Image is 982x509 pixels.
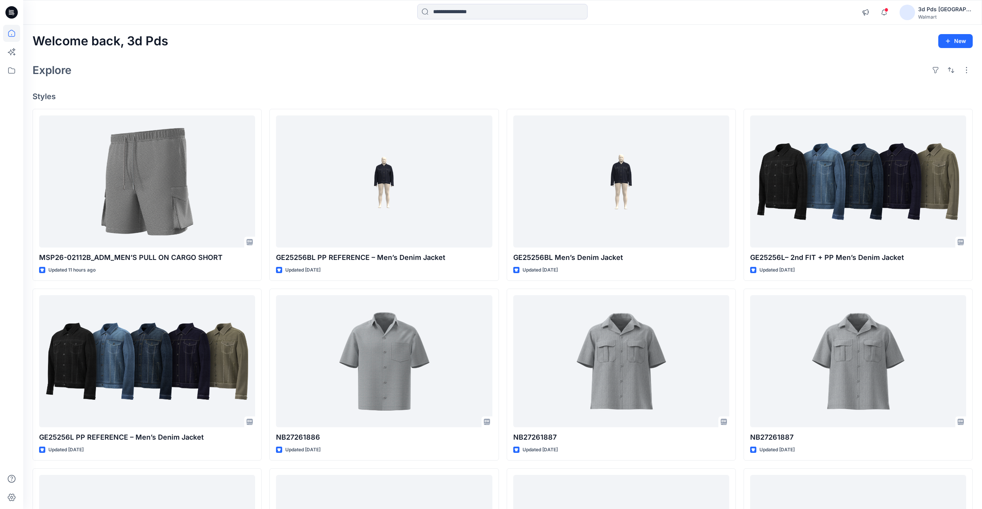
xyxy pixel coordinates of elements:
[513,115,729,248] a: GE25256BL Men’s Denim Jacket
[48,446,84,454] p: Updated [DATE]
[39,115,255,248] a: MSP26-02112B_ADM_MEN’S PULL ON CARGO SHORT
[523,266,558,274] p: Updated [DATE]
[39,432,255,443] p: GE25256L PP REFERENCE – Men’s Denim Jacket
[523,446,558,454] p: Updated [DATE]
[918,14,972,20] div: Walmart
[276,295,492,427] a: NB27261886
[33,92,973,101] h4: Styles
[513,252,729,263] p: GE25256BL Men’s Denim Jacket
[276,432,492,443] p: NB27261886
[39,252,255,263] p: MSP26-02112B_ADM_MEN’S PULL ON CARGO SHORT
[759,266,795,274] p: Updated [DATE]
[513,432,729,443] p: NB27261887
[759,446,795,454] p: Updated [DATE]
[33,64,72,76] h2: Explore
[48,266,96,274] p: Updated 11 hours ago
[276,115,492,248] a: GE25256BL PP REFERENCE – Men’s Denim Jacket
[276,252,492,263] p: GE25256BL PP REFERENCE – Men’s Denim Jacket
[513,295,729,427] a: NB27261887
[750,252,966,263] p: GE25256L– 2nd FIT + PP Men’s Denim Jacket
[918,5,972,14] div: 3d Pds [GEOGRAPHIC_DATA]
[900,5,915,20] img: avatar
[39,295,255,427] a: GE25256L PP REFERENCE – Men’s Denim Jacket
[33,34,168,48] h2: Welcome back, 3d Pds
[285,446,320,454] p: Updated [DATE]
[750,295,966,427] a: NB27261887
[285,266,320,274] p: Updated [DATE]
[750,115,966,248] a: GE25256L– 2nd FIT + PP Men’s Denim Jacket
[750,432,966,443] p: NB27261887
[938,34,973,48] button: New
